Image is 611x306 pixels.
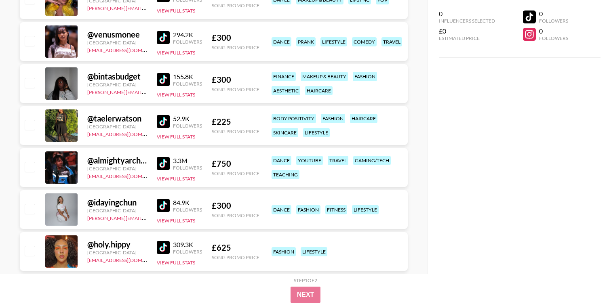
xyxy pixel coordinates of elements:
div: dance [272,156,291,165]
button: View Full Stats [157,260,195,266]
div: makeup & beauty [301,72,348,81]
img: TikTok [157,73,170,86]
div: @ almightyarcher [87,155,147,166]
div: lifestyle [352,205,379,214]
div: travel [328,156,348,165]
div: @ holy.hippy [87,239,147,249]
div: fitness [325,205,347,214]
div: fashion [321,114,345,123]
div: 0 [439,10,495,18]
div: £ 300 [212,33,259,43]
div: Followers [539,18,568,24]
div: Song Promo Price [212,86,259,92]
div: comedy [352,37,377,46]
div: 294.2K [173,31,202,39]
div: travel [381,37,402,46]
div: 84.9K [173,199,202,207]
div: @ idayingchun [87,197,147,207]
img: TikTok [157,241,170,254]
button: View Full Stats [157,50,195,56]
button: Next [291,287,321,303]
a: [EMAIL_ADDRESS][DOMAIN_NAME] [87,130,169,137]
div: [GEOGRAPHIC_DATA] [87,40,147,46]
div: £ 225 [212,117,259,127]
div: £ 300 [212,75,259,85]
div: dance [272,205,291,214]
div: Followers [173,165,202,171]
a: [EMAIL_ADDRESS][DOMAIN_NAME] [87,46,169,53]
div: 3.3M [173,157,202,165]
div: haircare [350,114,377,123]
div: Song Promo Price [212,2,259,8]
img: TikTok [157,157,170,170]
div: Followers [173,249,202,255]
a: [PERSON_NAME][EMAIL_ADDRESS][DOMAIN_NAME] [87,4,207,11]
div: lifestyle [301,247,327,256]
div: [GEOGRAPHIC_DATA] [87,207,147,214]
button: View Full Stats [157,134,195,140]
div: £0 [439,27,495,35]
div: [GEOGRAPHIC_DATA] [87,82,147,88]
div: 0 [539,10,568,18]
div: fashion [296,205,320,214]
div: Step 1 of 2 [294,277,317,283]
div: £ 300 [212,201,259,211]
div: haircare [305,86,333,95]
button: View Full Stats [157,218,195,224]
div: Followers [173,39,202,45]
button: View Full Stats [157,176,195,182]
a: [PERSON_NAME][EMAIL_ADDRESS][DOMAIN_NAME] [87,214,207,221]
a: [EMAIL_ADDRESS][DOMAIN_NAME] [87,172,169,179]
div: Followers [173,207,202,213]
div: Influencers Selected [439,18,495,24]
div: Estimated Price [439,35,495,41]
div: teaching [272,170,299,179]
div: Song Promo Price [212,128,259,134]
div: @ taelerwatson [87,113,147,124]
div: Song Promo Price [212,212,259,218]
div: gaming/tech [353,156,391,165]
div: fashion [272,247,296,256]
div: Followers [173,81,202,87]
div: youtube [296,156,323,165]
div: body positivity [272,114,316,123]
div: @ bintasbudget [87,71,147,82]
div: £ 625 [212,243,259,253]
div: skincare [272,128,298,137]
div: Song Promo Price [212,170,259,176]
iframe: Drift Widget Chat Controller [571,266,601,296]
img: TikTok [157,115,170,128]
div: lifestyle [303,128,330,137]
div: 155.8K [173,73,202,81]
div: Followers [173,123,202,129]
div: 52.9K [173,115,202,123]
div: £ 750 [212,159,259,169]
div: Followers [539,35,568,41]
div: fashion [353,72,377,81]
div: dance [272,37,291,46]
div: lifestyle [320,37,347,46]
div: finance [272,72,296,81]
a: [EMAIL_ADDRESS][DOMAIN_NAME] [87,256,169,263]
div: 309.3K [173,241,202,249]
div: Song Promo Price [212,44,259,50]
div: [GEOGRAPHIC_DATA] [87,124,147,130]
div: 0 [539,27,568,35]
button: View Full Stats [157,8,195,14]
img: TikTok [157,199,170,212]
div: Song Promo Price [212,254,259,260]
div: [GEOGRAPHIC_DATA] [87,249,147,256]
img: TikTok [157,31,170,44]
div: [GEOGRAPHIC_DATA] [87,166,147,172]
div: aesthetic [272,86,300,95]
button: View Full Stats [157,92,195,98]
a: [PERSON_NAME][EMAIL_ADDRESS][PERSON_NAME][DOMAIN_NAME] [87,88,245,95]
div: @ venusmonee [87,29,147,40]
div: prank [296,37,316,46]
